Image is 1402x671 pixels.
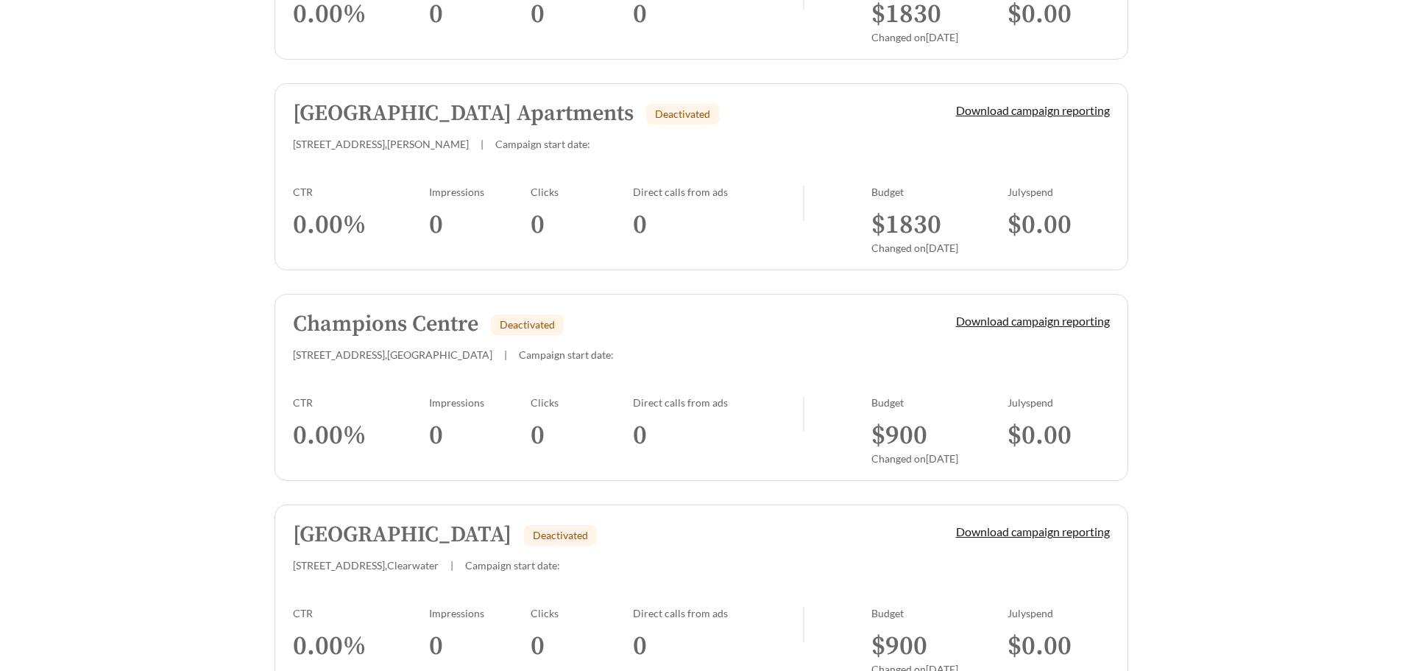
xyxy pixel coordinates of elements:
[871,31,1008,43] div: Changed on [DATE]
[429,208,531,242] h3: 0
[956,524,1110,538] a: Download campaign reporting
[803,396,804,432] img: line
[429,630,531,663] h3: 0
[429,186,531,198] div: Impressions
[450,559,453,572] span: |
[293,348,492,361] span: [STREET_ADDRESS] , [GEOGRAPHIC_DATA]
[429,396,531,409] div: Impressions
[531,419,633,452] h3: 0
[293,102,634,126] h5: [GEOGRAPHIC_DATA] Apartments
[519,348,614,361] span: Campaign start date:
[531,186,633,198] div: Clicks
[633,396,803,409] div: Direct calls from ads
[531,630,633,663] h3: 0
[465,559,560,572] span: Campaign start date:
[1008,607,1110,619] div: July spend
[293,138,469,150] span: [STREET_ADDRESS] , [PERSON_NAME]
[275,83,1128,270] a: [GEOGRAPHIC_DATA] ApartmentsDeactivated[STREET_ADDRESS],[PERSON_NAME]|Campaign start date:Downloa...
[871,607,1008,619] div: Budget
[293,186,429,198] div: CTR
[871,208,1008,242] h3: $ 1830
[293,312,478,337] h5: Champions Centre
[293,523,511,547] h5: [GEOGRAPHIC_DATA]
[293,630,429,663] h3: 0.00 %
[533,529,588,541] span: Deactivated
[1008,186,1110,198] div: July spend
[275,294,1128,481] a: Champions CentreDeactivated[STREET_ADDRESS],[GEOGRAPHIC_DATA]|Campaign start date:Download campai...
[531,208,633,242] h3: 0
[500,318,555,331] span: Deactivated
[1008,419,1110,452] h3: $ 0.00
[655,108,710,120] span: Deactivated
[293,419,429,452] h3: 0.00 %
[633,419,803,452] h3: 0
[293,396,429,409] div: CTR
[633,186,803,198] div: Direct calls from ads
[633,208,803,242] h3: 0
[293,559,439,572] span: [STREET_ADDRESS] , Clearwater
[293,607,429,619] div: CTR
[871,396,1008,409] div: Budget
[429,607,531,619] div: Impressions
[293,208,429,242] h3: 0.00 %
[1008,396,1110,409] div: July spend
[481,138,484,150] span: |
[871,242,1008,254] div: Changed on [DATE]
[429,419,531,452] h3: 0
[956,314,1110,328] a: Download campaign reporting
[871,186,1008,198] div: Budget
[1008,630,1110,663] h3: $ 0.00
[803,186,804,221] img: line
[504,348,507,361] span: |
[871,630,1008,663] h3: $ 900
[633,630,803,663] h3: 0
[1008,208,1110,242] h3: $ 0.00
[495,138,590,150] span: Campaign start date:
[871,452,1008,465] div: Changed on [DATE]
[531,396,633,409] div: Clicks
[956,103,1110,117] a: Download campaign reporting
[803,607,804,642] img: line
[633,607,803,619] div: Direct calls from ads
[871,419,1008,452] h3: $ 900
[531,607,633,619] div: Clicks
